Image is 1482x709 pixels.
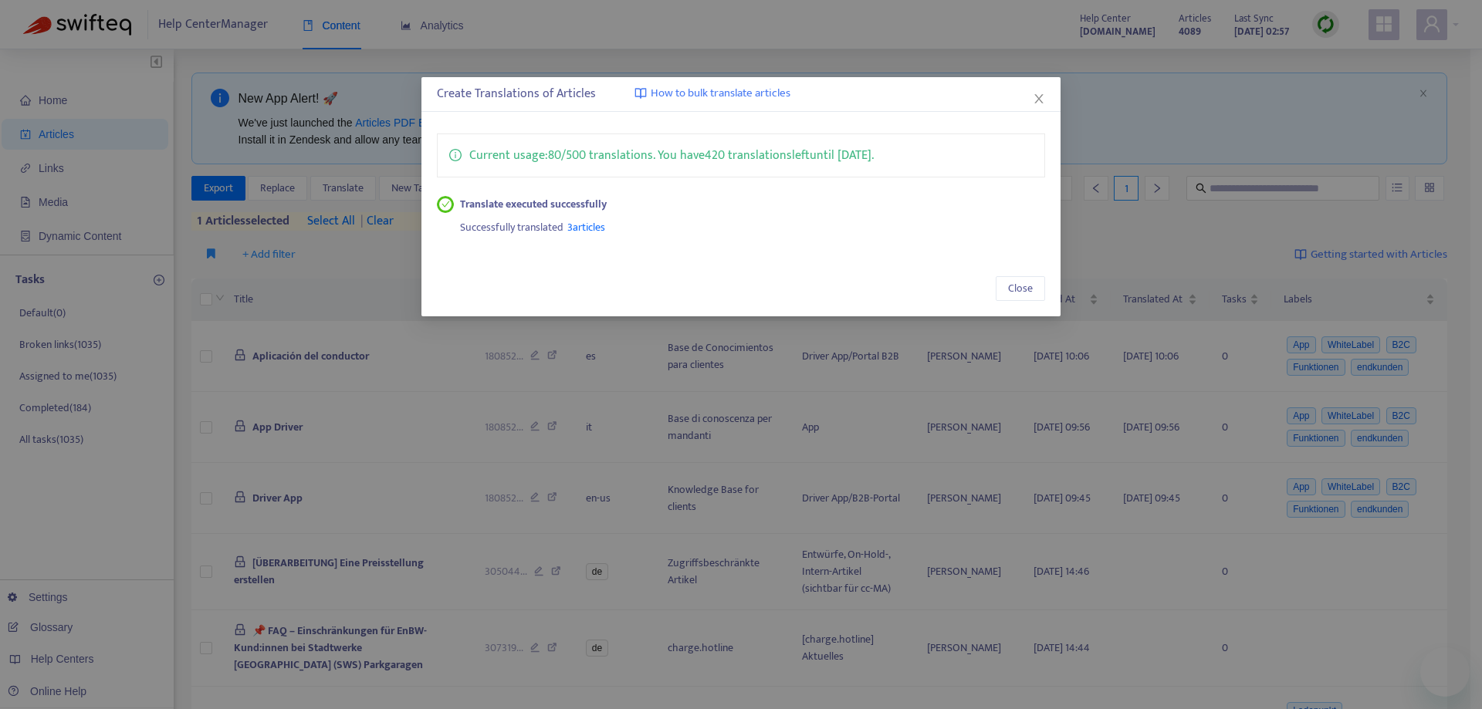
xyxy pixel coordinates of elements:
span: check [442,200,450,208]
span: close [1033,93,1045,105]
strong: Translate executed successfully [460,196,607,213]
span: 3 articles [567,218,605,236]
iframe: Schaltfläche zum Öffnen des Messaging-Fensters [1420,647,1470,697]
div: Successfully translated [460,213,1045,236]
span: Close [1008,280,1033,297]
button: Close [1030,90,1047,107]
span: How to bulk translate articles [651,85,790,103]
div: Create Translations of Articles [437,85,1044,103]
img: image-link [634,87,647,100]
p: Current usage: 80 / 500 translations . You have 420 translations left until [DATE] . [469,146,874,165]
span: info-circle [449,146,462,161]
a: How to bulk translate articles [634,85,790,103]
button: Close [996,276,1045,301]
